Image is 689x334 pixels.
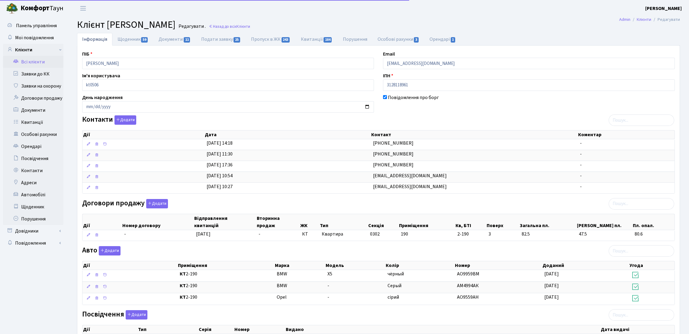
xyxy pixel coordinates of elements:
a: Admin [619,16,630,23]
span: 80.6 [635,231,672,238]
th: Тип [137,325,198,334]
th: Номер [454,261,542,270]
span: АО9959ВМ [457,271,479,277]
span: [DATE] [544,271,559,277]
th: Дії [82,130,204,139]
a: Панель управління [3,20,63,32]
span: Х5 [327,271,332,277]
span: Квартира [322,231,365,238]
span: - [327,282,329,289]
span: 3 [488,231,517,238]
span: [DATE] 10:54 [207,172,233,179]
span: [DATE] [196,231,211,237]
th: Марка [274,261,325,270]
b: КТ [180,294,186,300]
button: Переключити навігацію [76,3,91,13]
span: 2-190 [457,231,484,238]
span: AM4994АК [457,282,479,289]
span: [DATE] 11:30 [207,151,233,157]
th: Дії [82,325,137,334]
a: Назад до всіхКлієнти [209,24,250,29]
span: [PHONE_NUMBER] [373,162,414,168]
span: КТ [302,231,317,238]
span: 82.5 [522,231,574,238]
span: Таун [21,3,63,14]
span: Панель управління [16,22,57,29]
a: Орендарі [3,140,63,153]
a: Додати [113,114,136,125]
label: Посвідчення [82,310,147,320]
span: [DATE] 17:36 [207,162,233,168]
label: ПІБ [82,50,92,58]
a: Порушення [3,213,63,225]
a: Особові рахунки [372,33,424,46]
span: 47.5 [579,231,630,238]
b: КТ [180,271,186,277]
span: [DATE] 14:18 [207,140,233,146]
b: КТ [180,282,186,289]
th: Дії [82,261,177,270]
span: 0302 [370,231,380,237]
button: Договори продажу [146,199,168,208]
span: [DATE] [544,282,559,289]
th: Відправлення квитанцій [194,214,256,230]
a: Документи [3,104,63,116]
span: Клієнти [237,24,250,29]
th: Номер [234,325,285,334]
th: Коментар [578,130,675,139]
th: Загальна пл. [519,214,576,230]
input: Пошук... [609,198,674,210]
label: ІПН [383,72,393,79]
span: Клієнт [PERSON_NAME] [77,18,175,32]
th: Приміщення [398,214,455,230]
span: 25 [233,37,240,43]
label: День народження [82,94,123,101]
a: Адреси [3,177,63,189]
th: Модель [325,261,385,270]
span: - [259,231,260,237]
a: Орендарі [424,33,461,46]
span: - [580,183,582,190]
img: logo.png [6,2,18,14]
a: Автомобілі [3,189,63,201]
label: Ім'я користувача [82,72,120,79]
span: чёрный [388,271,404,277]
input: Пошук... [609,114,674,126]
button: Посвідчення [126,310,147,320]
span: - [580,140,582,146]
a: Заявки на охорону [3,80,63,92]
b: [PERSON_NAME] [645,5,682,12]
a: Документи [153,33,196,46]
a: Інформація [77,33,112,46]
a: Додати [124,309,147,320]
span: [EMAIL_ADDRESS][DOMAIN_NAME] [373,172,447,179]
span: Opel [277,294,287,300]
a: Щоденник [112,33,153,46]
a: Квитанції [3,116,63,128]
span: 11 [184,37,190,43]
span: BMW [277,282,287,289]
label: Email [383,50,395,58]
li: Редагувати [651,16,680,23]
span: [PHONE_NUMBER] [373,151,414,157]
span: Серый [388,282,401,289]
a: Пропуск в ЖК [246,33,295,46]
label: Контакти [82,115,136,125]
th: Дата видачі [600,325,675,334]
span: 59 [141,37,148,43]
th: Секція [368,214,398,230]
th: Пл. опал. [632,214,675,230]
a: Подати заявку [196,33,246,46]
th: Дії [82,214,122,230]
a: Мої повідомлення [3,32,63,44]
span: Мої повідомлення [15,34,54,41]
a: Щоденник [3,201,63,213]
th: Номер договору [122,214,193,230]
span: - [124,231,126,237]
th: Дата [204,130,371,139]
a: Особові рахунки [3,128,63,140]
th: Приміщення [177,261,274,270]
span: - [580,172,582,179]
a: Заявки до КК [3,68,63,80]
span: - [327,294,329,300]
